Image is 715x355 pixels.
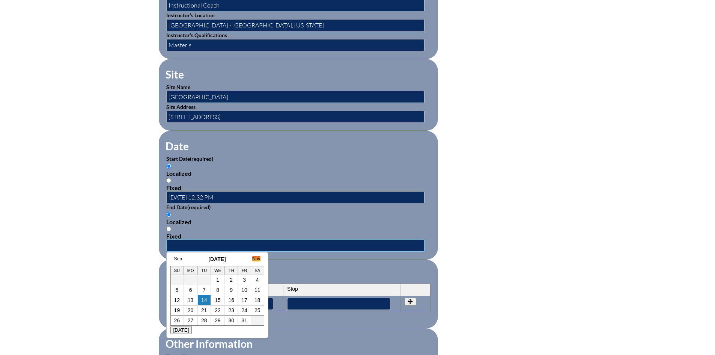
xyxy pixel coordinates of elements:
div: Localized [166,170,431,177]
a: 12 [174,297,180,303]
a: 25 [254,307,260,313]
a: Sep [174,256,182,261]
a: 11 [254,287,260,293]
span: (required) [187,204,211,210]
th: Tu [198,266,211,275]
legend: Other Information [165,337,253,350]
a: 24 [241,307,247,313]
a: 2 [230,277,233,283]
th: We [211,266,225,275]
input: Fixed [166,178,171,183]
legend: Periods [165,269,202,281]
a: 19 [174,307,180,313]
input: Localized [166,212,171,217]
input: Localized [166,164,171,169]
legend: Site [165,68,185,81]
a: 17 [241,297,247,303]
button: [DATE] [170,326,192,334]
a: 16 [228,297,234,303]
th: Fr [238,266,251,275]
label: Site Address [166,104,196,110]
th: Mo [184,266,198,275]
h3: [DATE] [170,256,264,262]
label: End Date [166,204,211,210]
a: 15 [215,297,221,303]
span: (required) [190,156,213,162]
a: 7 [203,287,206,293]
a: 30 [228,317,234,323]
a: 1 [216,277,219,283]
div: Fixed [166,233,431,240]
a: 4 [256,277,259,283]
legend: Date [165,140,190,153]
a: 23 [228,307,234,313]
th: Su [171,266,184,275]
a: 22 [215,307,221,313]
label: Start Date [166,156,213,162]
a: 26 [174,317,180,323]
div: Fixed [166,184,431,191]
a: 6 [189,287,192,293]
th: Sa [251,266,264,275]
a: 31 [241,317,247,323]
a: 9 [230,287,233,293]
a: 20 [188,307,194,313]
input: Fixed [166,227,171,231]
a: 13 [188,297,194,303]
a: 10 [241,287,247,293]
a: 18 [254,297,260,303]
a: 8 [216,287,219,293]
label: Instructor’s Qualifications [166,32,227,38]
label: Site Name [166,84,190,90]
label: Instructor’s Location [166,12,215,18]
a: 21 [201,307,207,313]
a: 3 [243,277,246,283]
th: Th [225,266,238,275]
a: 5 [176,287,179,293]
a: 28 [201,317,207,323]
a: 14 [201,297,207,303]
a: 29 [215,317,221,323]
a: 27 [188,317,194,323]
th: Stop [283,284,400,296]
div: Localized [166,218,431,225]
a: Nov [252,256,260,261]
